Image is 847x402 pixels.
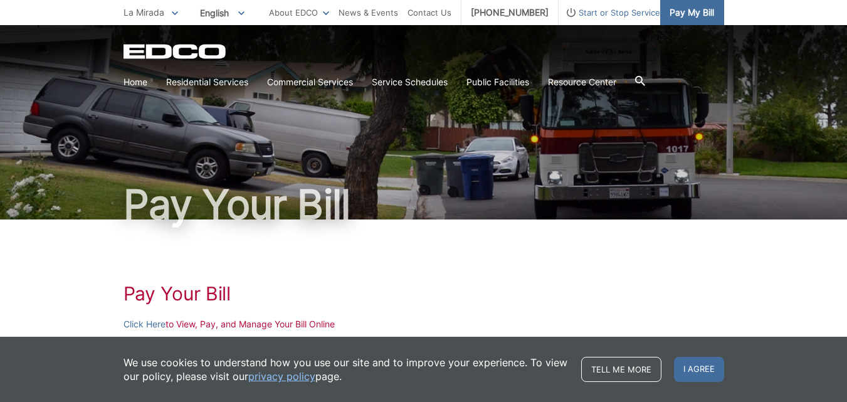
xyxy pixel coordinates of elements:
a: Contact Us [408,6,451,19]
a: privacy policy [248,369,315,383]
h1: Pay Your Bill [124,184,724,225]
span: English [191,3,254,23]
a: Service Schedules [372,75,448,89]
a: Click Here [124,317,166,331]
a: News & Events [339,6,398,19]
a: Residential Services [166,75,248,89]
span: I agree [674,357,724,382]
h1: Pay Your Bill [124,282,724,305]
a: Commercial Services [267,75,353,89]
a: Resource Center [548,75,616,89]
a: Public Facilities [466,75,529,89]
span: Pay My Bill [670,6,714,19]
p: to View, Pay, and Manage Your Bill Online [124,317,724,331]
a: Home [124,75,147,89]
a: About EDCO [269,6,329,19]
span: La Mirada [124,7,164,18]
a: Tell me more [581,357,661,382]
a: EDCD logo. Return to the homepage. [124,44,228,59]
p: We use cookies to understand how you use our site and to improve your experience. To view our pol... [124,356,569,383]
